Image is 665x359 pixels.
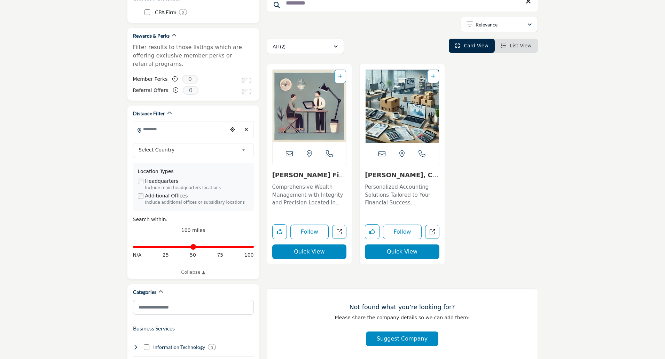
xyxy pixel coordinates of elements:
[133,216,254,223] div: Search within:
[495,39,538,53] li: List View
[244,251,254,259] span: 100
[273,70,346,143] a: Open Listing in new tab
[464,43,488,48] span: Card View
[183,86,198,95] span: 0
[272,181,347,207] a: Comprehensive Wealth Management with Integrity and Precision Located in [PERSON_NAME][GEOGRAPHIC_...
[332,225,346,239] a: Open spinelli-financial-advisors in new tab
[153,343,205,351] h4: Information Technology: Software, cloud services, data management, analytics, automation
[476,21,498,28] p: Relevance
[365,244,439,259] button: Quick View
[145,200,249,206] div: Include additional offices or subsidiary locations
[281,303,524,312] h3: Not found what you're looking for?
[365,224,380,239] button: Like listing
[241,126,252,133] div: Clear search location
[133,32,170,39] h2: Rewards & Perks
[139,146,239,154] span: Select Country
[145,178,179,185] label: Headquarters
[365,171,438,188] a: [PERSON_NAME], CP...
[267,39,344,54] button: All (2)
[181,227,205,233] span: 100 miles
[182,75,198,84] span: 0
[227,126,238,133] div: Choose your current location
[510,43,531,48] span: List View
[272,183,347,207] p: Comprehensive Wealth Management with Integrity and Precision Located in [PERSON_NAME][GEOGRAPHIC_...
[133,87,169,94] label: Referral Offers
[377,335,428,342] span: Suggest Company
[133,269,254,276] a: Collapse ▲
[133,288,156,296] h2: Categories
[335,315,469,320] span: Please share the company details so we can add them:
[211,345,213,351] b: 0
[133,110,165,117] h2: Distance Filter
[425,225,439,239] a: Open joseph-marinello-cpa in new tab
[163,251,169,259] span: 25
[273,43,285,50] p: All (2)
[366,331,438,346] button: Suggest Company
[365,183,439,207] p: Personalized Accounting Solutions Tailored to Your Financial Success Established in [DATE], this ...
[133,76,168,83] label: Member Perks
[182,10,184,16] b: 2
[144,9,150,15] input: CPA Firm checkbox
[365,70,439,143] a: Open Listing in new tab
[461,17,538,32] button: Relevance
[217,251,223,259] span: 75
[133,43,254,68] p: Filter results to those listings which are offering exclusive member perks or referral programs.
[133,251,142,259] span: N/A
[365,70,439,143] img: Joseph Marinello, CPA
[273,70,346,143] img: Spinelli Financial Advisors
[272,171,345,188] a: [PERSON_NAME] Financial A...
[155,8,176,16] p: CPA Firm: CPA Firm
[290,225,329,239] button: Follow
[365,181,439,207] a: Personalized Accounting Solutions Tailored to Your Financial Success Established in [DATE], this ...
[272,170,347,180] h3: Spinelli Financial Advisors
[242,78,251,83] input: Switch to Member Perks
[455,43,488,48] a: View Card
[208,344,216,350] div: 0 Results For Information Technology
[272,244,347,259] button: Quick View
[431,73,435,79] a: Add To List
[144,344,149,350] input: Select Information Technology checkbox
[501,43,532,48] a: View List
[272,224,287,239] button: Like listing
[133,300,254,315] input: Search Category
[338,73,342,79] a: Add To List
[138,168,249,175] div: Location Types
[133,122,227,136] input: Search Location
[383,225,422,239] button: Follow
[133,324,175,333] button: Business Services
[449,39,495,53] li: Card View
[190,251,196,259] span: 50
[145,185,249,191] div: Include main headquarters locations
[242,89,251,94] input: Switch to Referral Offers
[365,170,439,180] h3: Joseph Marinello, CPA
[179,9,187,15] div: 2 Results For CPA Firm
[145,192,188,200] label: Additional Offices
